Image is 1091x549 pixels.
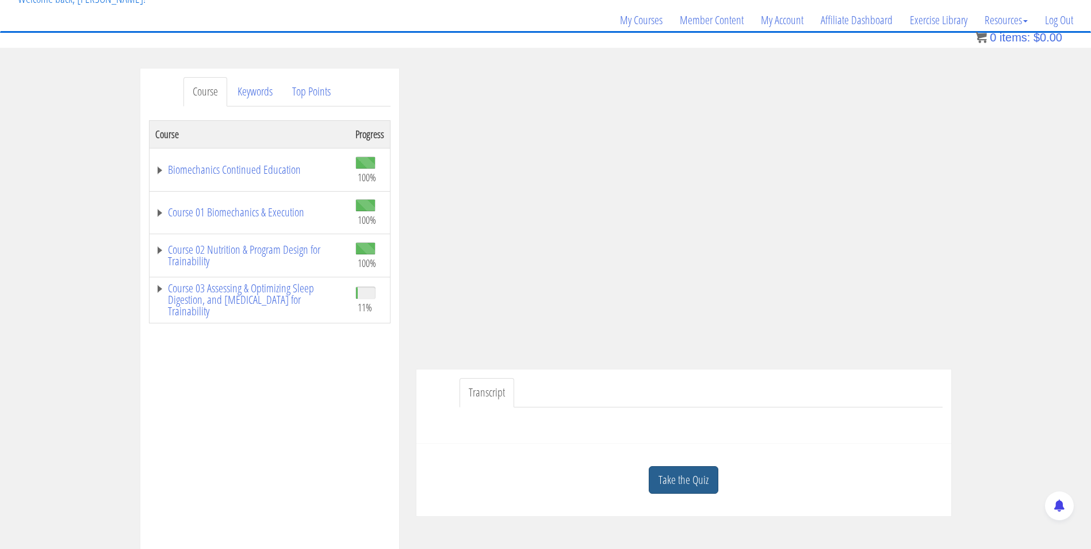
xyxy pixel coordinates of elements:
[1000,31,1030,44] span: items:
[1033,31,1062,44] bdi: 0.00
[975,31,1062,44] a: 0 items: $0.00
[358,257,376,269] span: 100%
[975,32,987,43] img: icon11.png
[283,77,340,106] a: Top Points
[155,244,344,267] a: Course 02 Nutrition & Program Design for Trainability
[649,466,718,494] a: Take the Quiz
[183,77,227,106] a: Course
[990,31,996,44] span: 0
[155,207,344,218] a: Course 01 Biomechanics & Execution
[1033,31,1040,44] span: $
[358,213,376,226] span: 100%
[460,378,514,407] a: Transcript
[155,283,344,317] a: Course 03 Assessing & Optimizing Sleep Digestion, and [MEDICAL_DATA] for Trainability
[155,164,344,176] a: Biomechanics Continued Education
[358,171,376,184] span: 100%
[149,120,350,148] th: Course
[228,77,282,106] a: Keywords
[358,301,372,314] span: 11%
[350,120,391,148] th: Progress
